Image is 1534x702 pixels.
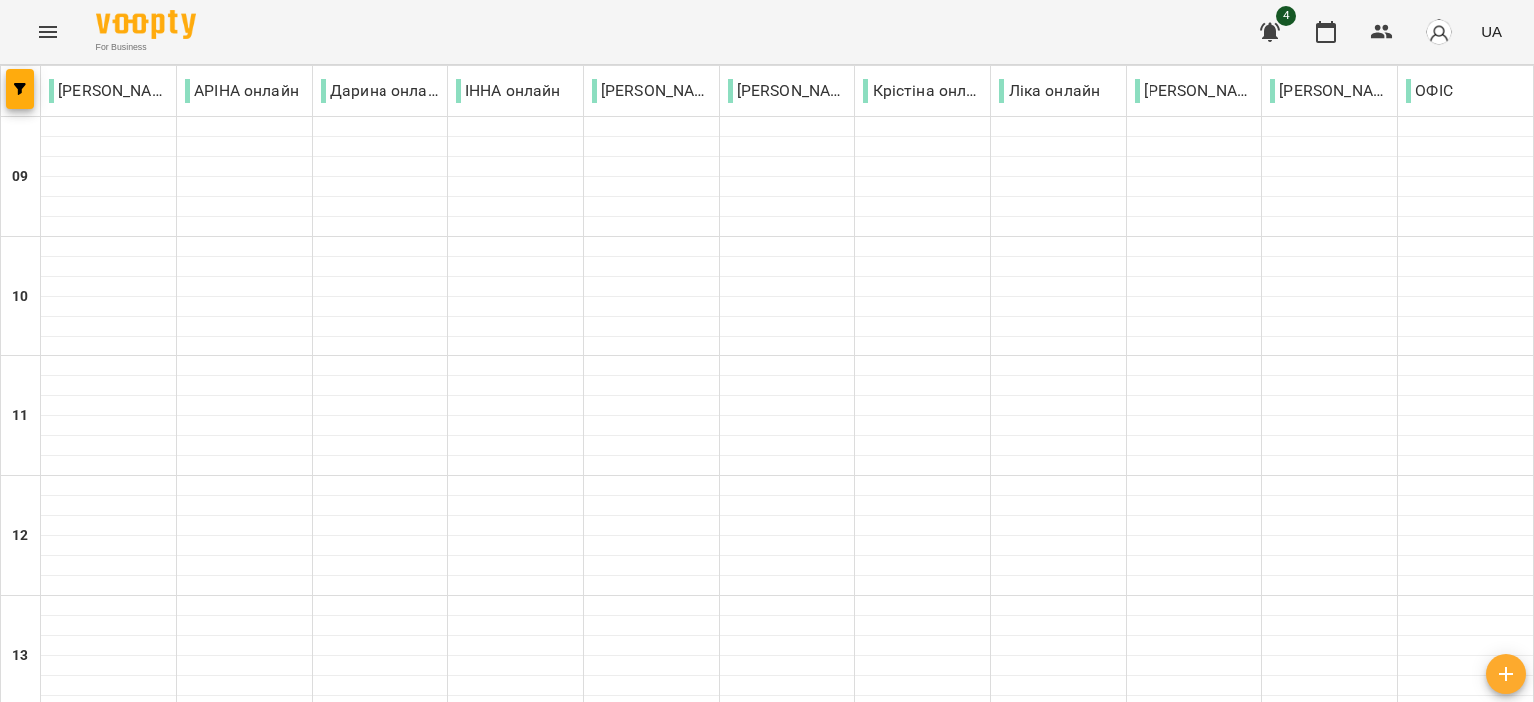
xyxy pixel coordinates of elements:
[12,286,28,308] h6: 10
[1486,654,1526,694] button: Створити урок
[592,79,711,103] p: [PERSON_NAME]
[12,405,28,427] h6: 11
[24,8,72,56] button: Menu
[1481,21,1502,42] span: UA
[96,41,196,54] span: For Business
[12,525,28,547] h6: 12
[12,166,28,188] h6: 09
[1135,79,1253,103] p: [PERSON_NAME]
[1406,79,1453,103] p: ОФІС
[96,10,196,39] img: Voopty Logo
[728,79,847,103] p: [PERSON_NAME]
[1276,6,1296,26] span: 4
[999,79,1100,103] p: Ліка онлайн
[49,79,168,103] p: [PERSON_NAME]
[863,79,982,103] p: Крістіна онлайн
[1425,18,1453,46] img: avatar_s.png
[185,79,299,103] p: АРІНА онлайн
[1270,79,1389,103] p: [PERSON_NAME]
[1473,13,1510,50] button: UA
[12,645,28,667] h6: 13
[321,79,439,103] p: Дарина онлайн
[456,79,561,103] p: ІННА онлайн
